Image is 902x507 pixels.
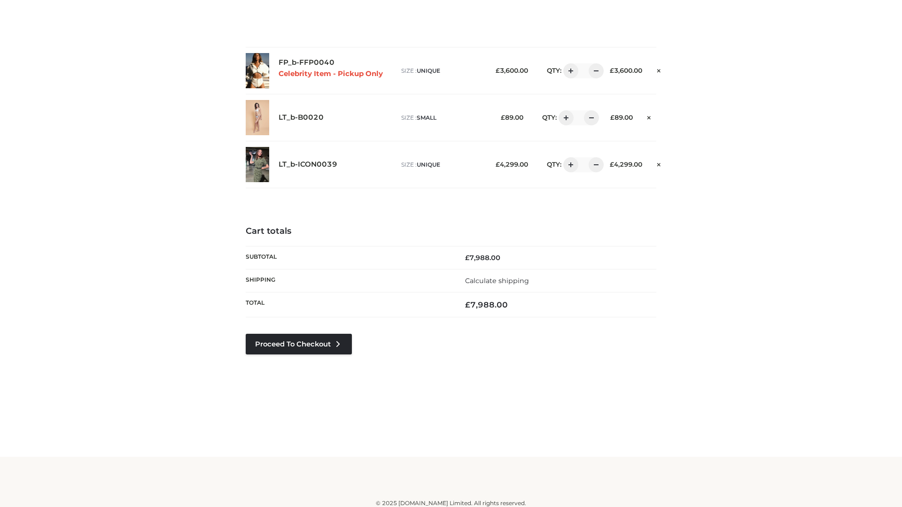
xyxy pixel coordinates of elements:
a: Proceed to Checkout [246,334,352,354]
span: £ [465,253,469,262]
span: £ [610,114,614,121]
a: Calculate shipping [465,277,529,285]
bdi: 7,988.00 [465,300,508,309]
bdi: 4,299.00 [496,161,528,168]
a: Remove this item [652,157,666,169]
p: size : [401,67,486,75]
bdi: 4,299.00 [610,161,642,168]
bdi: 89.00 [610,114,633,121]
th: Shipping [246,269,451,292]
span: £ [610,67,614,74]
div: QTY: [537,157,600,172]
a: LT_b-ICON0039 [279,160,337,169]
p: size : [401,114,486,122]
p: size : [401,161,486,169]
a: LT_b-B0020 [279,113,324,122]
th: Total [246,292,451,317]
div: QTY: [533,110,596,125]
th: Subtotal [246,246,451,269]
span: UNIQUE [417,67,440,74]
h4: Cart totals [246,226,656,237]
bdi: 3,600.00 [496,67,528,74]
span: £ [465,300,470,309]
span: SMALL [417,114,436,121]
bdi: 3,600.00 [610,67,642,74]
a: Remove this item [652,63,666,76]
div: QTY: [537,63,600,78]
span: UNIQUE [417,161,440,168]
a: Remove this item [642,110,656,123]
p: Celebrity Item - Pickup Only [279,69,392,78]
bdi: 7,988.00 [465,253,500,262]
bdi: 89.00 [501,114,523,121]
span: £ [501,114,505,121]
span: £ [496,67,500,74]
span: £ [610,161,614,168]
span: £ [496,161,500,168]
a: FP_b-FFP0040 [279,58,334,67]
